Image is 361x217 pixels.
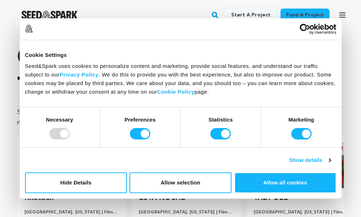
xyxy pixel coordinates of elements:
p: Crowdfunding that . [17,44,344,102]
a: Usercentrics Cookiebot - opens in a new window [274,24,336,34]
a: Fund a project [280,9,330,21]
p: [GEOGRAPHIC_DATA], [US_STATE] | Film Short [254,209,348,215]
a: Start a project [225,9,276,21]
strong: Preferences [125,117,156,123]
p: [GEOGRAPHIC_DATA], [US_STATE] | Film Short [139,209,233,215]
strong: Marketing [288,117,314,123]
div: Cookie Settings [25,51,336,59]
a: Privacy Policy [60,71,99,78]
p: Seed&Spark is where creators and audiences work together to bring incredible new projects to life... [17,107,344,128]
button: Hide Details [25,172,127,193]
button: Allow selection [130,172,231,193]
strong: Necessary [46,117,73,123]
a: Seed&Spark Homepage [21,11,78,19]
button: Allow all cookies [234,172,336,193]
strong: Statistics [209,117,233,123]
a: Show details [289,156,331,164]
img: logo [25,25,33,33]
p: [GEOGRAPHIC_DATA], [US_STATE] | Film Short [24,209,119,215]
div: Seed&Spark uses cookies to personalize content and marketing, provide social features, and unders... [25,62,336,96]
img: Seed&Spark Logo Dark Mode [21,11,78,19]
a: Cookie Policy [157,89,195,95]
